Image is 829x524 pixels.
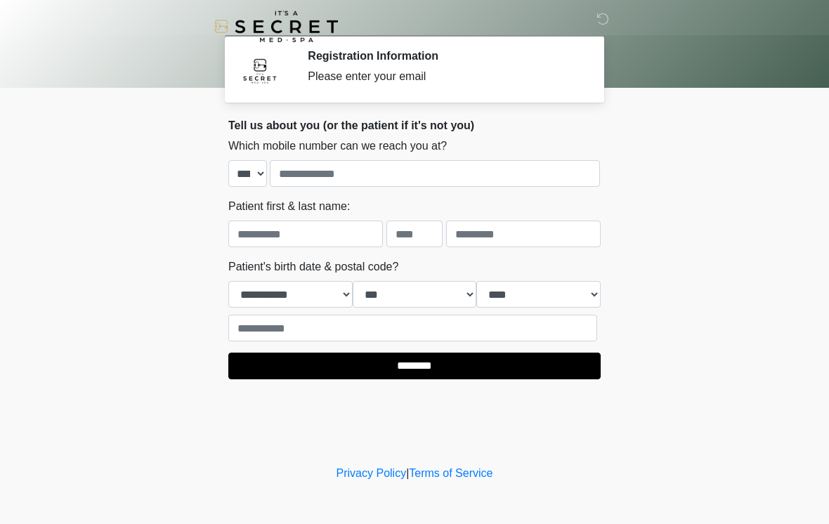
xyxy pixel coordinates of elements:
label: Which mobile number can we reach you at? [228,138,447,155]
label: Patient's birth date & postal code? [228,258,398,275]
div: Please enter your email [308,68,580,85]
h2: Tell us about you (or the patient if it's not you) [228,119,601,132]
a: Terms of Service [409,467,492,479]
h2: Registration Information [308,49,580,63]
label: Patient first & last name: [228,198,350,215]
img: Agent Avatar [239,49,281,91]
a: | [406,467,409,479]
a: Privacy Policy [337,467,407,479]
img: It's A Secret Med Spa Logo [214,11,338,42]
